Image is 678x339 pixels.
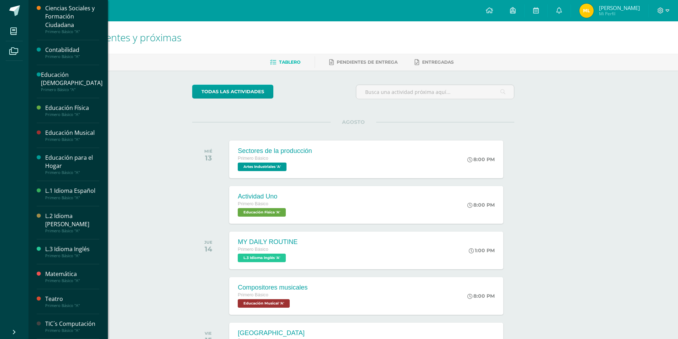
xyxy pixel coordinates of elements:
[45,187,99,195] div: L.1 Idioma Español
[41,71,103,92] a: Educación [DEMOGRAPHIC_DATA]Primero Básico "A"
[45,295,99,308] a: TeatroPrimero Básico "A"
[204,154,212,162] div: 13
[45,46,99,54] div: Contabilidad
[45,170,99,175] div: Primero Básico "A"
[45,46,99,59] a: ContabilidadPrimero Básico "A"
[41,71,103,87] div: Educación [DEMOGRAPHIC_DATA]
[45,320,99,333] a: TIC´s ComputaciónPrimero Básico "A"
[329,57,398,68] a: Pendientes de entrega
[356,85,514,99] input: Busca una actividad próxima aquí...
[467,202,495,208] div: 8:00 PM
[45,295,99,303] div: Teatro
[45,4,99,29] div: Ciencias Sociales y Formación Ciudadana
[45,154,99,170] div: Educación para el Hogar
[45,303,99,308] div: Primero Básico "A"
[45,212,99,233] a: L.2 Idioma [PERSON_NAME]Primero Básico "A"
[599,11,640,17] span: Mi Perfil
[238,247,268,252] span: Primero Básico
[238,284,308,291] div: Compositores musicales
[579,4,594,18] img: 58986400fab78c4f9f181ad615e22f08.png
[238,329,311,337] div: [GEOGRAPHIC_DATA]
[331,119,376,125] span: AGOSTO
[467,293,495,299] div: 8:00 PM
[45,187,99,200] a: L.1 Idioma EspañolPrimero Básico "A"
[45,270,99,278] div: Matemática
[45,112,99,117] div: Primero Básico "A"
[45,129,99,142] a: Educación MusicalPrimero Básico "A"
[45,154,99,175] a: Educación para el HogarPrimero Básico "A"
[45,137,99,142] div: Primero Básico "A"
[37,31,182,44] span: Actividades recientes y próximas
[45,228,99,233] div: Primero Básico "A"
[45,253,99,258] div: Primero Básico "A"
[270,57,300,68] a: Tablero
[45,104,99,117] a: Educación FísicaPrimero Básico "A"
[205,331,212,336] div: VIE
[45,212,99,228] div: L.2 Idioma [PERSON_NAME]
[204,240,212,245] div: JUE
[422,59,454,65] span: Entregadas
[45,195,99,200] div: Primero Básico "A"
[204,245,212,253] div: 14
[45,245,99,258] a: L.3 Idioma InglésPrimero Básico "A"
[238,238,298,246] div: MY DAILY ROUTINE
[238,193,288,200] div: Actividad Uno
[415,57,454,68] a: Entregadas
[279,59,300,65] span: Tablero
[45,320,99,328] div: TIC´s Computación
[45,270,99,283] a: MatemáticaPrimero Básico "A"
[238,208,286,217] span: Educación Física 'A'
[467,156,495,163] div: 8:00 PM
[238,163,287,171] span: Artes Industriales 'A'
[45,54,99,59] div: Primero Básico "A"
[238,156,268,161] span: Primero Básico
[204,149,212,154] div: MIÉ
[238,254,286,262] span: L.3 Idioma Inglés 'A'
[238,147,312,155] div: Sectores de la producción
[45,328,99,333] div: Primero Básico "A"
[45,4,99,34] a: Ciencias Sociales y Formación CiudadanaPrimero Básico "A"
[238,299,290,308] span: Educación Musical 'A'
[45,278,99,283] div: Primero Básico "A"
[238,292,268,297] span: Primero Básico
[192,85,273,99] a: todas las Actividades
[41,87,103,92] div: Primero Básico "A"
[599,4,640,11] span: [PERSON_NAME]
[45,129,99,137] div: Educación Musical
[469,247,495,254] div: 1:00 PM
[45,104,99,112] div: Educación Física
[45,29,99,34] div: Primero Básico "A"
[45,245,99,253] div: L.3 Idioma Inglés
[238,201,268,206] span: Primero Básico
[337,59,398,65] span: Pendientes de entrega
